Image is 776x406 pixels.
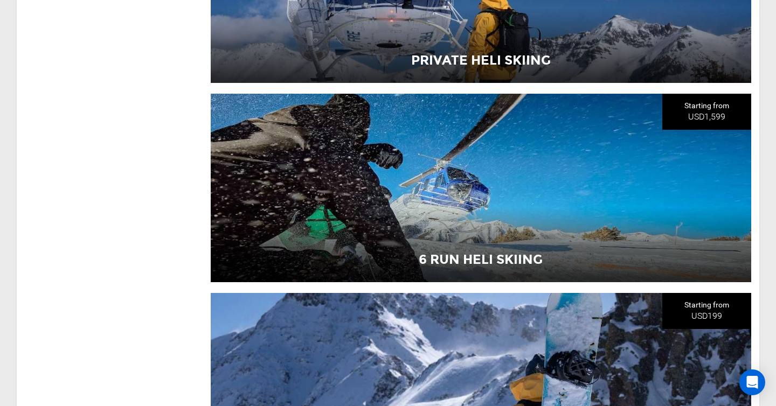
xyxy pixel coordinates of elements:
div: Open Intercom Messenger [739,369,765,395]
span: Private Heli Skiing [224,51,738,69]
div: Starting from [662,94,751,130]
span: USD199 [665,310,749,323]
div: Starting from [662,293,751,329]
span: 6 Run Heli Skiing [224,250,738,269]
span: USD1,599 [665,111,749,123]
